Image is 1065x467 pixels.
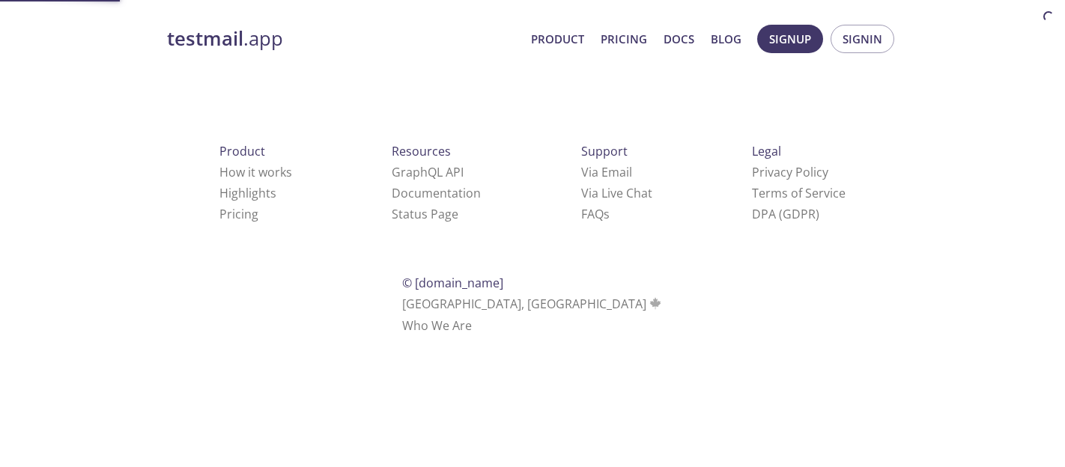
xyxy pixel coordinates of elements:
a: FAQ [581,206,610,222]
a: Pricing [601,29,647,49]
span: [GEOGRAPHIC_DATA], [GEOGRAPHIC_DATA] [402,296,664,312]
a: Privacy Policy [752,164,828,180]
a: Who We Are [402,317,472,334]
a: Status Page [392,206,458,222]
a: Highlights [219,185,276,201]
a: Via Email [581,164,632,180]
a: Documentation [392,185,481,201]
a: Via Live Chat [581,185,652,201]
span: Signup [769,29,811,49]
a: Pricing [219,206,258,222]
span: Product [219,143,265,159]
a: How it works [219,164,292,180]
span: Signin [843,29,882,49]
span: Legal [752,143,781,159]
span: © [DOMAIN_NAME] [402,275,503,291]
span: Resources [392,143,451,159]
button: Signin [831,25,894,53]
strong: testmail [167,25,243,52]
a: Terms of Service [752,185,846,201]
a: Blog [711,29,741,49]
button: Signup [757,25,823,53]
a: GraphQL API [392,164,464,180]
a: DPA (GDPR) [752,206,819,222]
a: testmail.app [167,26,519,52]
a: Docs [664,29,694,49]
a: Product [531,29,584,49]
span: Support [581,143,628,159]
span: s [604,206,610,222]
